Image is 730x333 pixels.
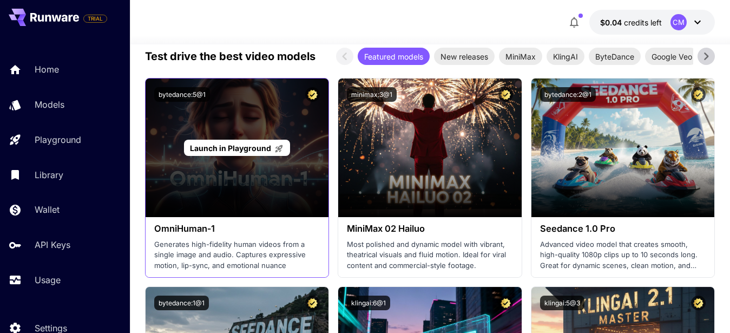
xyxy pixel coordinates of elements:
[154,87,210,102] button: bytedance:5@1
[499,51,542,62] span: MiniMax
[35,203,60,216] p: Wallet
[184,140,290,156] a: Launch in Playground
[624,18,662,27] span: credits left
[347,296,390,310] button: klingai:6@1
[589,51,641,62] span: ByteDance
[347,224,513,234] h3: MiniMax 02 Hailuo
[540,239,706,271] p: Advanced video model that creates smooth, high-quality 1080p clips up to 10 seconds long. Great f...
[35,168,63,181] p: Library
[498,296,513,310] button: Certified Model – Vetted for best performance and includes a commercial license.
[600,17,662,28] div: $0.0424
[35,273,61,286] p: Usage
[589,10,715,35] button: $0.0424CM
[645,48,699,65] div: Google Veo
[358,51,430,62] span: Featured models
[83,12,107,25] span: Add your payment card to enable full platform functionality.
[589,48,641,65] div: ByteDance
[35,98,64,111] p: Models
[691,87,706,102] button: Certified Model – Vetted for best performance and includes a commercial license.
[347,87,397,102] button: minimax:3@1
[691,296,706,310] button: Certified Model – Vetted for best performance and includes a commercial license.
[190,143,271,153] span: Launch in Playground
[84,15,107,23] span: TRIAL
[540,224,706,234] h3: Seedance 1.0 Pro
[154,224,320,234] h3: OmniHuman‑1
[434,51,495,62] span: New releases
[35,238,70,251] p: API Keys
[338,79,522,217] img: alt
[531,79,715,217] img: alt
[358,48,430,65] div: Featured models
[434,48,495,65] div: New releases
[600,18,624,27] span: $0.04
[498,87,513,102] button: Certified Model – Vetted for best performance and includes a commercial license.
[35,63,59,76] p: Home
[347,239,513,271] p: Most polished and dynamic model with vibrant, theatrical visuals and fluid motion. Ideal for vira...
[670,14,687,30] div: CM
[154,239,320,271] p: Generates high-fidelity human videos from a single image and audio. Captures expressive motion, l...
[645,51,699,62] span: Google Veo
[540,87,596,102] button: bytedance:2@1
[547,51,584,62] span: KlingAI
[540,296,584,310] button: klingai:5@3
[35,133,81,146] p: Playground
[499,48,542,65] div: MiniMax
[305,87,320,102] button: Certified Model – Vetted for best performance and includes a commercial license.
[305,296,320,310] button: Certified Model – Vetted for best performance and includes a commercial license.
[145,48,315,64] p: Test drive the best video models
[154,296,209,310] button: bytedance:1@1
[547,48,584,65] div: KlingAI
